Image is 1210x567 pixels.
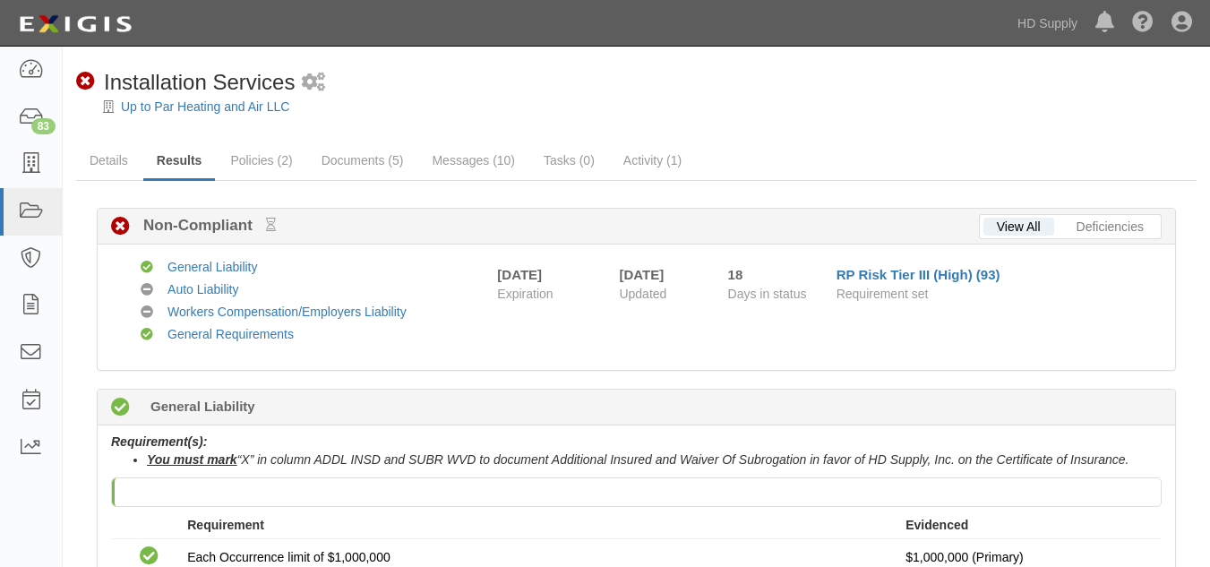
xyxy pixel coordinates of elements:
small: Pending Review [266,218,276,232]
strong: Requirement [187,518,264,532]
b: Non-Compliant [130,215,276,236]
div: [DATE] [619,265,700,284]
a: Up to Par Heating and Air LLC [121,99,289,114]
span: Updated [619,287,666,301]
a: RP Risk Tier III (High) (93) [837,267,1000,282]
a: Results [143,142,216,181]
a: Auto Liability [167,282,238,296]
a: Details [76,142,142,178]
i: 2 scheduled workflows [302,73,325,92]
a: Documents (5) [308,142,417,178]
a: Workers Compensation/Employers Liability [167,305,407,319]
a: Activity (1) [610,142,695,178]
i: Compliant 18 days (since 09/22/2025) [111,399,130,417]
div: Installation Services [76,67,295,98]
i: “X” in column ADDL INSD and SUBR WVD to document Additional Insured and Waiver Of Subrogation in ... [147,452,1128,467]
span: Each Occurrence limit of $1,000,000 [187,550,390,564]
div: [DATE] [497,265,542,284]
i: No Coverage [141,306,153,319]
i: Help Center - Complianz [1132,13,1154,34]
img: logo-5460c22ac91f19d4615b14bd174203de0afe785f0fc80cf4dbbc73dc1793850b.png [13,8,137,40]
span: Expiration [497,285,605,303]
strong: Evidenced [905,518,968,532]
span: Requirement set [837,287,929,301]
span: Installation Services [104,70,295,94]
div: Since 09/22/2025 [728,265,823,284]
b: Requirement(s): [111,434,207,449]
a: View All [983,218,1054,236]
span: Days in status [728,287,807,301]
i: Compliant [140,547,159,566]
i: Non-Compliant [76,73,95,91]
i: Non-Compliant [111,218,130,236]
i: Compliant [141,262,153,274]
a: General Liability [167,260,257,274]
a: Deficiencies [1063,218,1157,236]
i: No Coverage [141,284,153,296]
i: Compliant [141,329,153,341]
a: General Requirements [167,327,294,341]
div: 83 [31,118,56,134]
a: Tasks (0) [530,142,608,178]
a: Messages (10) [418,142,528,178]
u: You must mark [147,452,237,467]
a: Policies (2) [217,142,305,178]
a: HD Supply [1008,5,1086,41]
b: General Liability [150,397,255,416]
